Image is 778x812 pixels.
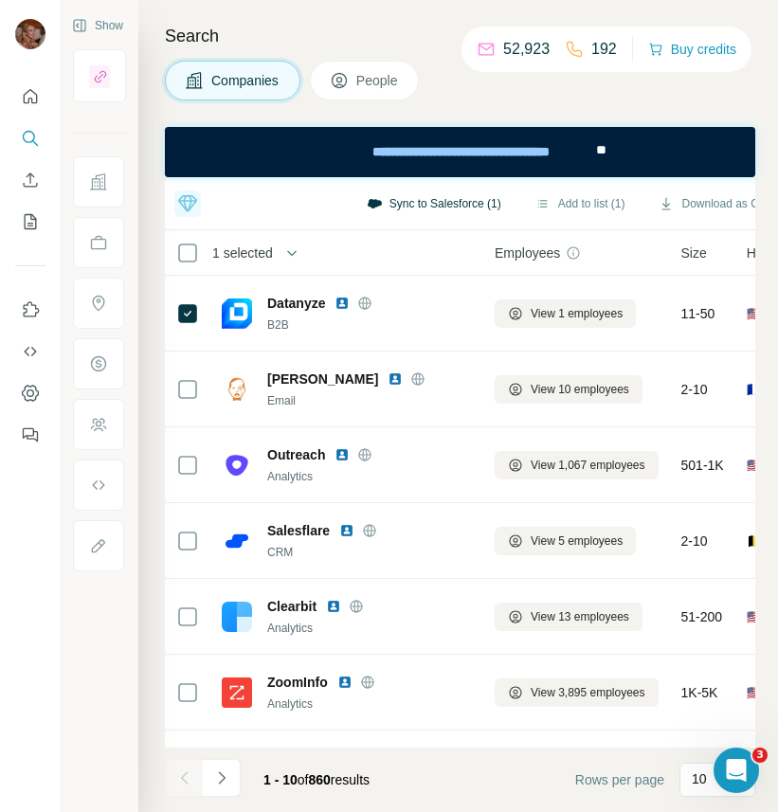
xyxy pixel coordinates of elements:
button: Buy credits [648,36,736,63]
span: Companies [211,71,280,90]
button: Search [15,121,45,155]
button: View 10 employees [495,375,642,404]
span: 🇺🇸 [747,683,763,702]
button: Enrich CSV [15,163,45,197]
span: View 13 employees [531,608,629,625]
div: Analytics [267,468,472,485]
button: Use Surfe API [15,334,45,369]
button: Navigate to next page [203,759,241,797]
button: Quick start [15,80,45,114]
div: Email [267,392,472,409]
span: - [495,744,499,759]
span: 1K-5K [681,683,718,702]
span: View 10 employees [531,381,629,398]
button: View 1,067 employees [495,451,659,479]
button: Feedback [15,418,45,452]
span: Clearbit [267,597,317,616]
span: 1 selected [212,244,273,262]
iframe: Banner [165,127,755,177]
p: 10 [692,769,707,788]
span: 🇧🇪 [747,532,763,550]
span: 860 [309,772,331,787]
span: 🇺🇸 [747,456,763,475]
span: View 1,067 employees [531,457,645,474]
span: of [298,772,309,787]
span: Datanyze [267,294,325,313]
span: 2-10 [681,380,708,399]
span: Size [681,244,707,262]
span: 11-50 [681,304,715,323]
div: CRM [267,544,472,561]
img: LinkedIn logo [388,371,403,387]
img: Logo of Norbert [222,374,252,405]
span: 2-10 [681,532,708,550]
p: 192 [591,38,617,61]
button: Use Surfe on LinkedIn [15,293,45,327]
span: View 3,895 employees [531,684,645,701]
img: LinkedIn logo [326,599,341,614]
img: Logo of ZoomInfo [222,677,252,708]
img: Logo of Datanyze [222,298,252,329]
span: 51-200 [681,607,723,626]
span: 🇫🇷 [747,380,763,399]
button: Show [59,11,136,40]
button: My lists [15,205,45,239]
span: [PERSON_NAME] [267,370,378,388]
img: LinkedIn logo [339,523,354,538]
img: LinkedIn logo [337,675,353,690]
span: ZoomInfo [267,673,328,692]
img: Logo of Clearbit [222,602,252,632]
p: 52,923 [503,38,550,61]
img: LinkedIn logo [335,296,350,311]
h4: Search [165,23,755,49]
span: Employees [495,244,560,262]
span: 3 [752,748,768,763]
img: Avatar [15,19,45,49]
span: View 1 employees [531,305,623,322]
img: Logo of Salesflare [222,526,252,556]
img: Logo of Outreach [222,450,252,480]
div: B2B [267,316,472,334]
button: View 3,895 employees [495,678,659,707]
div: Analytics [267,695,472,713]
span: 🇺🇸 [747,607,763,626]
button: View 5 employees [495,527,636,555]
span: results [263,772,370,787]
div: Analytics [267,620,472,637]
iframe: Intercom live chat [714,748,759,793]
button: View 1 employees [495,299,636,328]
span: View 5 employees [531,532,623,550]
span: Rows per page [575,770,664,789]
img: LinkedIn logo [335,447,350,462]
span: Salesflare [267,521,330,540]
span: 501-1K [681,456,724,475]
button: Dashboard [15,376,45,410]
span: 1 - 10 [263,772,298,787]
span: 🇺🇸 [747,304,763,323]
button: View 13 employees [495,603,642,631]
span: People [356,71,400,90]
button: Add to list (1) [522,189,639,218]
button: Sync to Salesforce (1) [353,189,515,218]
span: Outreach [267,445,325,464]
